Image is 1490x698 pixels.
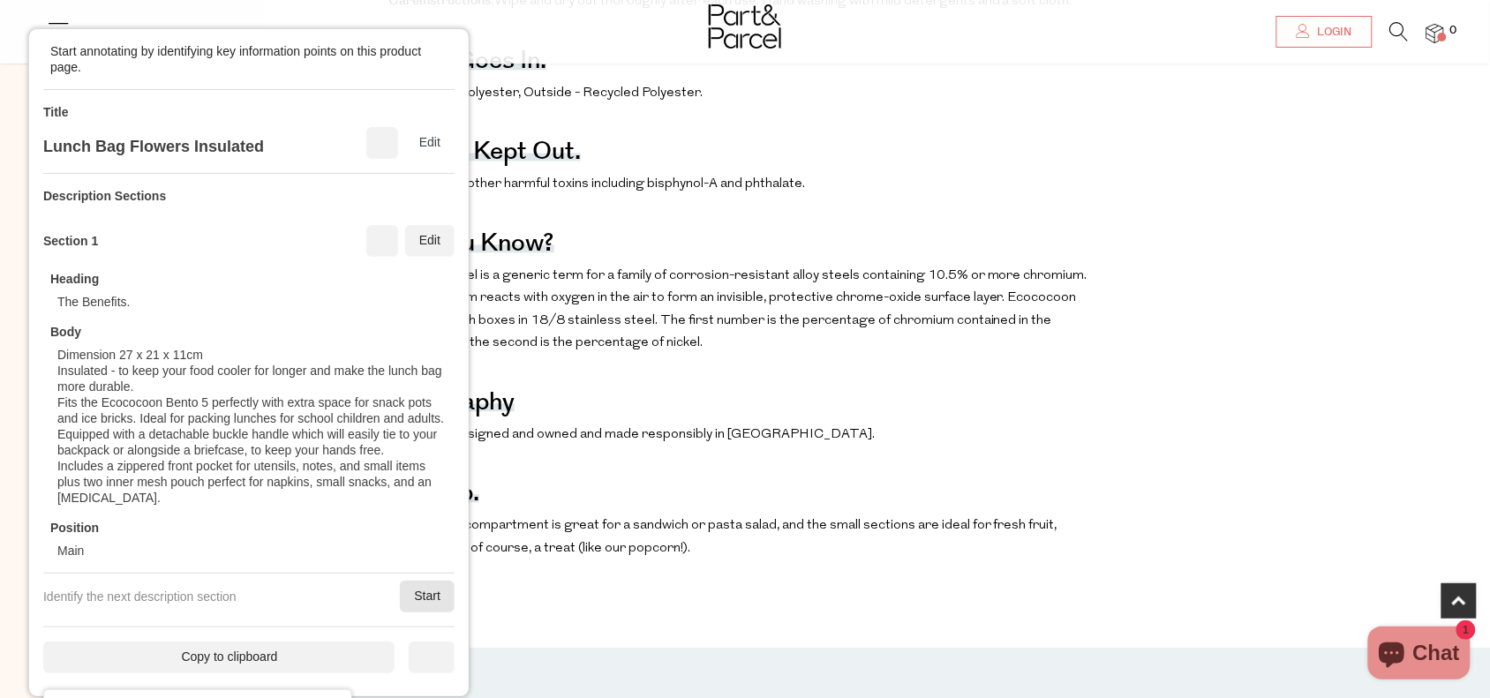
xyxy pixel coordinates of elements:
[50,324,81,340] div: Body
[1363,627,1476,684] inbox-online-store-chat: Shopify online store chat
[57,294,131,310] div: The Benefits.
[43,233,98,249] div: Section 1
[1446,23,1462,39] span: 0
[1313,25,1352,40] span: Login
[1426,24,1444,42] a: 0
[43,589,237,604] div: Identify the next description section
[50,520,99,536] div: Position
[50,43,430,75] div: Start annotating by identifying key information points on this product page.
[57,347,448,506] div: Dimension 27 x 21 x 11cm Insulated - to keep your food cooler for longer and make the lunch bag m...
[388,428,875,441] span: Australian designed and owned and made responsibly in [GEOGRAPHIC_DATA].
[57,543,84,559] div: Main
[405,225,455,257] div: Edit
[388,519,1057,555] span: The largest compartment is great for a sandwich or pasta salad, and the small sections are ideal ...
[43,137,264,156] div: Lunch Bag Flowers Insulated
[388,240,554,252] h4: Did you know?
[388,265,1103,355] p: Stainless steel is a generic term for a family of corrosion-resistant alloy steels containing 10....
[400,581,455,612] div: Start
[405,127,455,159] div: Edit
[388,148,581,161] h4: What's kept out.
[366,127,398,159] div: Delete
[388,86,703,100] span: Inside - Foil Polyester, Outside - Recycled Polyester.
[1276,16,1373,48] a: Login
[366,225,398,257] div: Delete
[43,104,69,120] div: Title
[43,188,166,204] div: Description Sections
[43,642,395,673] div: Copy to clipboard
[50,271,99,287] div: Heading
[388,173,1103,196] p: PVC, BPA or other harmful toxins including bisphynol-A and phthalate.
[709,4,781,49] img: Part&Parcel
